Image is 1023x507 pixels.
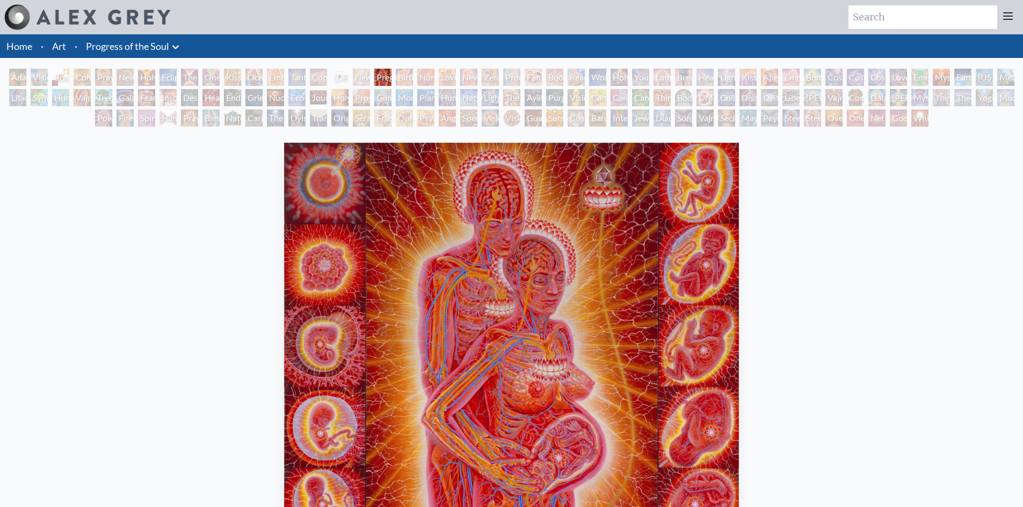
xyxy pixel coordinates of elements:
div: Body/Mind as a Vibratory Field of Energy [675,89,692,106]
div: New Family [460,69,477,86]
div: DMT - The Spirit Molecule [696,89,714,106]
div: Cosmic [DEMOGRAPHIC_DATA] [847,89,864,106]
div: Lightweaver [718,69,735,86]
div: Praying Hands [181,109,198,127]
div: Journey of the Wounded Healer [310,89,327,106]
div: Emerald Grail [911,69,928,86]
div: The Kiss [181,69,198,86]
div: Spectral Lotus [460,109,477,127]
div: Ayahuasca Visitation [525,89,542,106]
div: Firewalking [117,109,134,127]
div: Insomnia [159,89,177,106]
div: Jewel Being [632,109,649,127]
div: Mudra [997,89,1014,106]
div: New Man New Woman [117,69,134,86]
div: Laughing Man [654,69,671,86]
a: Progress of the Soul [86,39,169,54]
div: Dalai Lama [868,89,886,106]
div: Glimpsing the Empyrean [374,89,391,106]
div: The Soul Finds It's Way [267,109,284,127]
div: Adam & Eve [9,69,26,86]
div: Reading [568,69,585,86]
div: Nature of Mind [224,109,241,127]
div: Promise [503,69,520,86]
li: · [70,34,82,58]
div: Earth Energies [954,69,971,86]
div: Body, Mind, Spirit [52,69,69,86]
div: Pregnancy [374,69,391,86]
input: Search [848,5,997,29]
div: The Shulgins and their Alchemical Angels [503,89,520,106]
div: Young & Old [632,69,649,86]
div: Love is a Cosmic Force [890,69,907,86]
div: Embracing [267,69,284,86]
div: Third Eye Tears of Joy [654,89,671,106]
div: Mystic Eye [911,89,928,106]
div: [US_STATE] Song [976,69,993,86]
div: Prostration [353,89,370,106]
div: Bond [804,69,821,86]
div: Despair [181,89,198,106]
div: Original Face [331,109,349,127]
div: Healing [696,69,714,86]
div: Lilacs [9,89,26,106]
div: Planetary Prayers [417,89,434,106]
div: Newborn [353,69,370,86]
div: Endarkenment [224,89,241,106]
div: Tree & Person [95,89,112,106]
div: Psychomicrograph of a Fractal Paisley Cherub Feather Tip [417,109,434,127]
div: Mysteriosa 2 [933,69,950,86]
div: Steeplehead 2 [804,109,821,127]
div: Purging [546,89,563,106]
div: Zena Lotus [482,69,499,86]
div: Metamorphosis [997,69,1014,86]
div: The Seer [933,89,950,106]
div: Human Geometry [439,89,456,106]
div: [PERSON_NAME] [804,89,821,106]
div: Interbeing [611,109,628,127]
div: Eclipse [159,69,177,86]
div: One Taste [202,69,220,86]
div: Theologue [954,89,971,106]
div: Holy Fire [331,89,349,106]
div: Song of Vajra Being [675,109,692,127]
div: Kiss of the [MEDICAL_DATA] [739,69,757,86]
div: Peyote Being [761,109,778,127]
div: Spirit Animates the Flesh [138,109,155,127]
div: Lightworker [482,89,499,106]
div: Boo-boo [546,69,563,86]
div: Mayan Being [739,109,757,127]
div: Cosmic Elf [568,109,585,127]
div: Dissectional Art for Tool's Lateralus CD [739,89,757,106]
div: Vision Tree [568,89,585,106]
div: Transfiguration [310,109,327,127]
div: Monochord [396,89,413,106]
div: Power to the Peaceful [95,109,112,127]
div: Diamond Being [654,109,671,127]
div: Holy Family [611,69,628,86]
div: Vajra Guru [825,89,843,106]
div: Bardo Being [589,109,606,127]
div: Aperture [761,69,778,86]
div: Humming Bird [52,89,69,106]
li: · [37,34,48,58]
div: Guardian of Infinite Vision [525,109,542,127]
div: Cosmic Creativity [825,69,843,86]
div: Breathing [675,69,692,86]
div: Headache [202,89,220,106]
div: Liberation Through Seeing [782,89,800,106]
div: Grieving [245,89,263,106]
div: Birth [396,69,413,86]
div: Blessing Hand [202,109,220,127]
div: Vajra Being [696,109,714,127]
div: Nuclear Crucifixion [267,89,284,106]
div: Wonder [589,69,606,86]
div: Symbiosis: Gall Wasp & Oak Tree [31,89,48,106]
div: Yogi & the Möbius Sphere [976,89,993,106]
div: Eco-Atlas [288,89,306,106]
div: Oversoul [825,109,843,127]
div: Family [525,69,542,86]
div: [PERSON_NAME] [890,89,907,106]
div: Secret Writing Being [718,109,735,127]
div: White Light [911,109,928,127]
